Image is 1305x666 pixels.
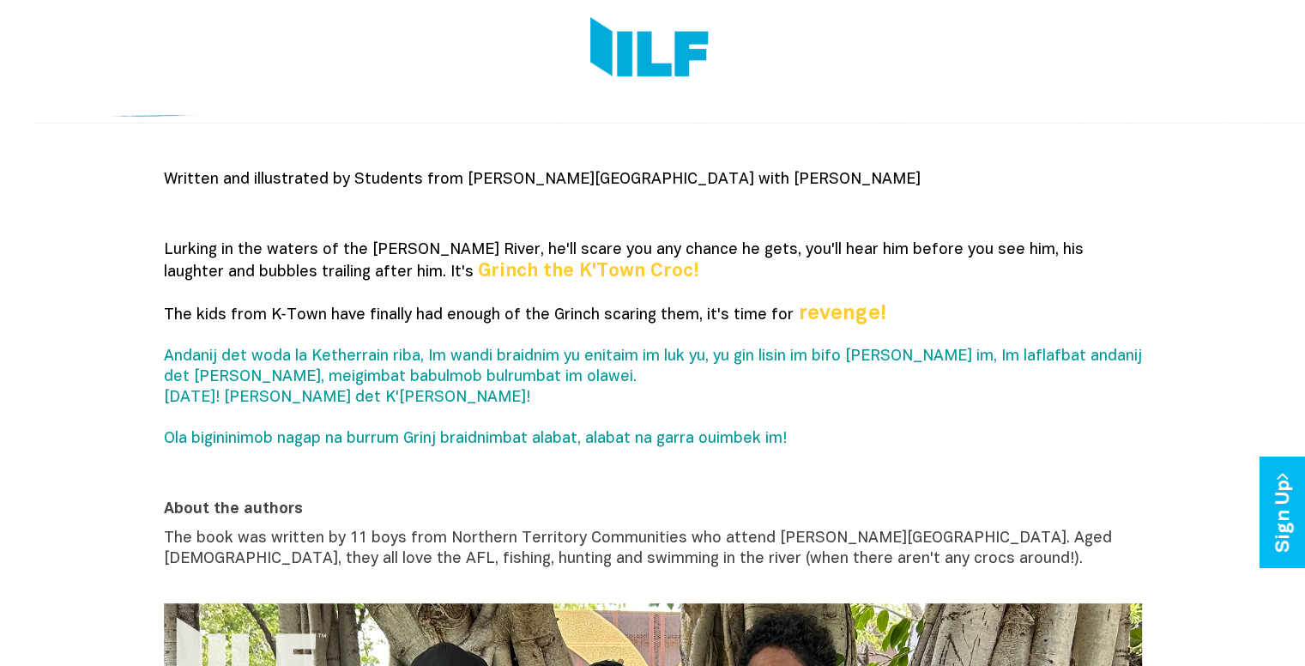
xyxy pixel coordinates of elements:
[164,531,1112,566] span: The book was written by 11 boys from Northern Territory Communities who attend [PERSON_NAME][GEOG...
[164,349,1142,446] span: Andanij det woda la Ketherrain riba, Im wandi braidnim yu enitaim im luk yu, yu gin lisin im bifo...
[164,243,1084,280] span: Lurking in the waters of the [PERSON_NAME] River, he'll scare you any chance he gets, you'll hear...
[478,263,699,280] b: Grinch the K'Town Croc!
[164,308,794,323] span: The kids from K‑Town have finally had enough of the Grinch scaring them, it's time for
[799,305,886,324] b: revenge!
[590,17,709,82] img: Logo
[164,502,303,517] b: About the authors
[164,173,921,187] span: Written and illustrated by Students from [PERSON_NAME][GEOGRAPHIC_DATA] with [PERSON_NAME]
